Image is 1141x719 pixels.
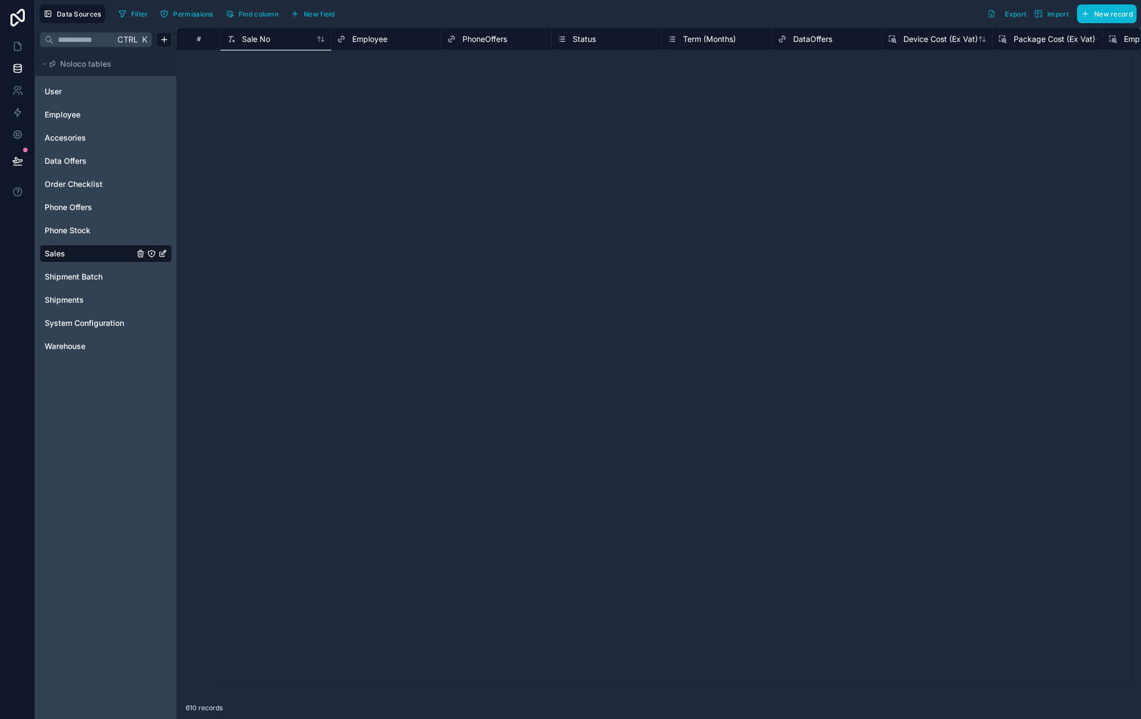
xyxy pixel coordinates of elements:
button: Find column [222,6,282,22]
button: Data Sources [40,4,105,23]
a: Order Checklist [45,179,134,190]
a: Employee [45,109,134,120]
span: Ctrl [116,33,139,46]
button: Filter [114,6,152,22]
span: DataOffers [793,34,832,45]
div: Data Offers [40,152,172,170]
a: New record [1073,4,1137,23]
span: Shipment Batch [45,271,103,282]
span: Import [1047,10,1069,18]
a: Warehouse [45,341,134,352]
span: PhoneOffers [462,34,507,45]
button: Export [983,4,1030,23]
span: K [141,36,148,44]
button: Noloco tables [40,56,165,72]
span: Phone Stock [45,225,90,236]
div: Employee [40,106,172,124]
a: Phone Stock [45,225,134,236]
span: Export [1005,10,1026,18]
a: User [45,86,134,97]
a: Sales [45,248,134,259]
span: Sale No [242,34,270,45]
span: New record [1094,10,1133,18]
span: Sales [45,248,65,259]
a: Permissions [156,6,221,22]
span: Data Sources [57,10,101,18]
div: # [185,35,212,43]
span: Warehouse [45,341,85,352]
button: Permissions [156,6,217,22]
span: Device Cost (Ex Vat) [903,34,978,45]
span: Find column [239,10,278,18]
div: Phone Offers [40,198,172,216]
a: Shipment Batch [45,271,134,282]
span: Package Cost (Ex Vat) [1014,34,1095,45]
span: Employee [45,109,80,120]
div: Shipment Batch [40,268,172,286]
div: System Configuration [40,314,172,332]
a: Data Offers [45,155,134,167]
span: Filter [131,10,148,18]
div: Order Checklist [40,175,172,193]
span: Shipments [45,294,84,305]
span: Phone Offers [45,202,92,213]
a: Phone Offers [45,202,134,213]
span: Employee [352,34,387,45]
div: User [40,83,172,100]
div: Shipments [40,291,172,309]
span: 610 records [186,704,223,712]
span: User [45,86,62,97]
div: Phone Stock [40,222,172,239]
div: Sales [40,245,172,262]
a: Accesories [45,132,134,143]
a: Shipments [45,294,134,305]
span: Status [573,34,596,45]
span: Accesories [45,132,86,143]
span: Permissions [173,10,213,18]
button: New record [1077,4,1137,23]
span: Data Offers [45,155,87,167]
div: Accesories [40,129,172,147]
a: System Configuration [45,318,134,329]
span: System Configuration [45,318,124,329]
div: Warehouse [40,337,172,355]
span: Order Checklist [45,179,103,190]
span: New field [304,10,335,18]
button: Import [1030,4,1073,23]
button: New field [287,6,339,22]
span: Term (Months) [683,34,736,45]
span: Noloco tables [60,58,111,69]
